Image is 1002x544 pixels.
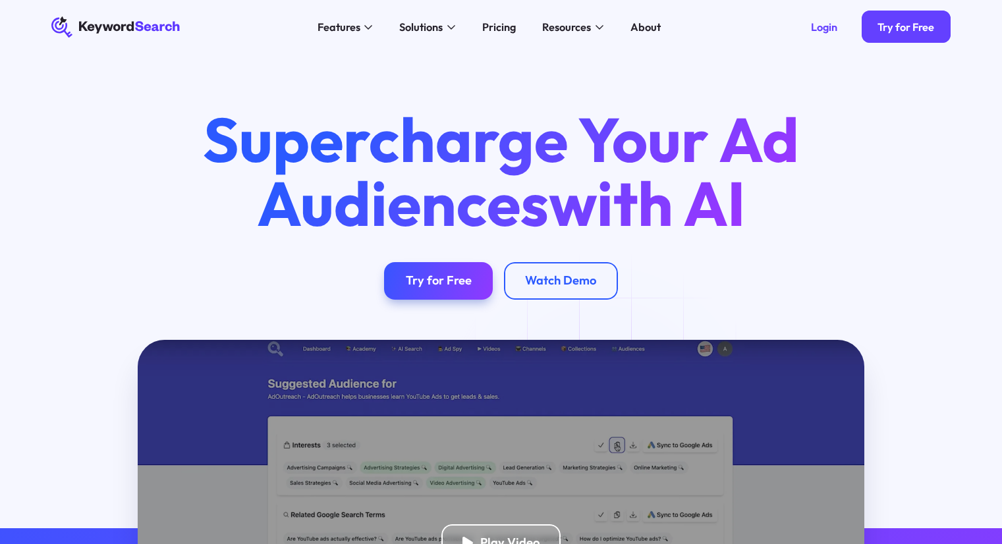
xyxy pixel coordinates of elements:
a: Try for Free [384,262,493,300]
div: Login [811,20,837,34]
div: Solutions [399,19,443,36]
div: Try for Free [877,20,934,34]
h1: Supercharge Your Ad Audiences [178,107,823,235]
div: Pricing [482,19,516,36]
div: Watch Demo [525,273,596,288]
div: Features [318,19,360,36]
div: Resources [542,19,591,36]
span: with AI [549,164,746,242]
a: About [622,16,669,38]
a: Pricing [474,16,524,38]
div: Try for Free [406,273,472,288]
a: Login [794,11,853,43]
div: About [630,19,661,36]
a: Try for Free [862,11,951,43]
